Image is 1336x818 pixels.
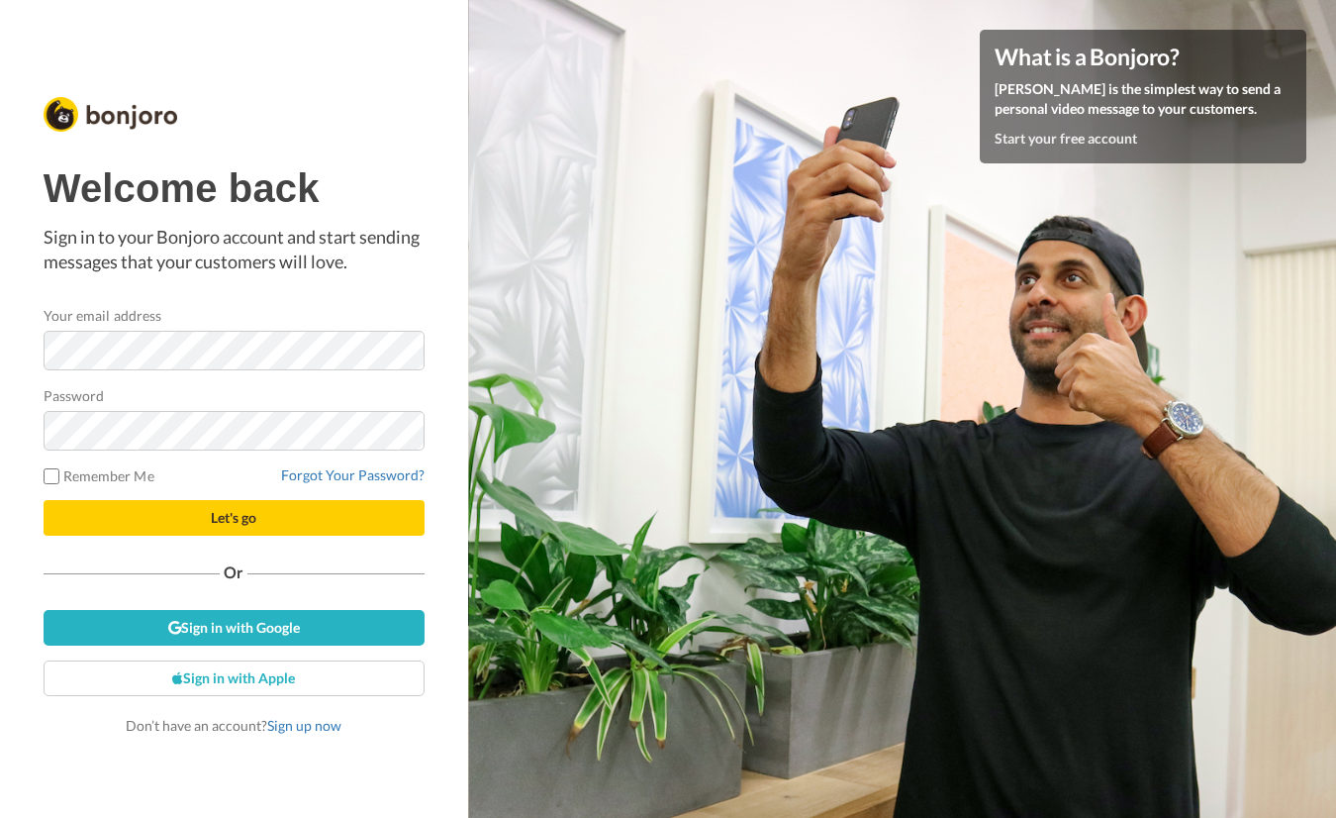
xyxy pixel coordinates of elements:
[220,565,247,579] span: Or
[995,130,1137,147] a: Start your free account
[995,45,1291,69] h4: What is a Bonjoro?
[267,717,341,734] a: Sign up now
[44,305,161,326] label: Your email address
[44,225,425,275] p: Sign in to your Bonjoro account and start sending messages that your customers will love.
[44,385,105,406] label: Password
[44,500,425,536] button: Let's go
[126,717,341,734] span: Don’t have an account?
[211,509,256,526] span: Let's go
[995,79,1291,119] p: [PERSON_NAME] is the simplest way to send a personal video message to your customers.
[44,166,425,210] h1: Welcome back
[44,468,59,484] input: Remember Me
[44,465,154,486] label: Remember Me
[281,466,425,483] a: Forgot Your Password?
[44,661,425,696] a: Sign in with Apple
[44,610,425,646] a: Sign in with Google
